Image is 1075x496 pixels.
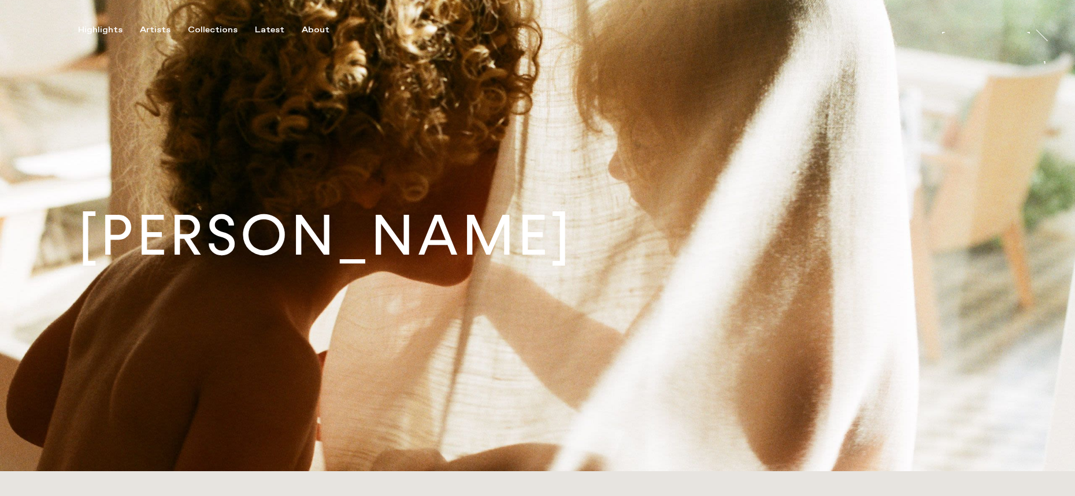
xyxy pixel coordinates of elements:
[941,22,1030,33] a: [PERSON_NAME]
[78,25,140,35] button: Highlights
[1044,47,1055,94] a: At [PERSON_NAME]
[188,25,238,35] div: Collections
[302,25,329,35] div: About
[1035,47,1044,150] div: At [PERSON_NAME]
[941,33,1030,42] div: [PERSON_NAME]
[78,25,123,35] div: Highlights
[188,25,255,35] button: Collections
[140,25,170,35] div: Artists
[78,208,573,264] h1: [PERSON_NAME]
[302,25,347,35] button: About
[255,25,284,35] div: Latest
[140,25,188,35] button: Artists
[255,25,302,35] button: Latest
